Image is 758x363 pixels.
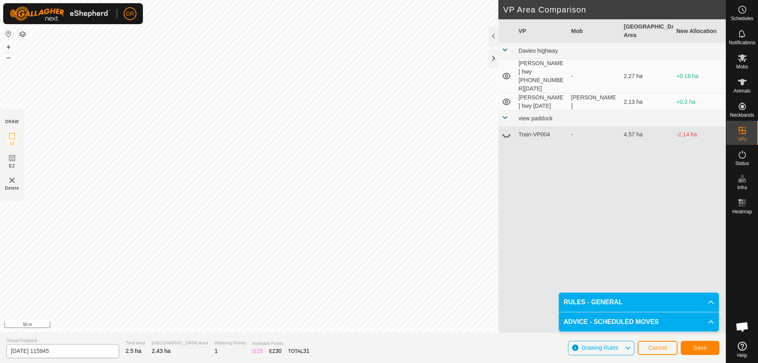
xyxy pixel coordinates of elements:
span: 30 [275,348,282,354]
span: Infra [737,185,747,190]
td: +0.16 ha [673,59,726,93]
td: +0.3 ha [673,93,726,111]
button: Map Layers [18,29,27,39]
span: Davies highway [518,47,558,54]
span: Neckbands [730,113,754,118]
span: view paddock [518,115,553,122]
span: IZ [10,141,14,147]
span: Virtual Paddock [6,337,119,344]
td: [PERSON_NAME] hwy [DATE] [515,93,568,111]
a: Contact Us [371,322,394,329]
span: Total Area [126,340,145,346]
button: + [4,42,13,52]
td: 4.57 ha [621,127,673,143]
div: DRAW [5,119,19,125]
button: Reset Map [4,29,13,39]
img: VP [7,175,17,185]
a: Privacy Policy [331,322,361,329]
td: 2.27 ha [621,59,673,93]
span: 2.43 ha [152,348,171,354]
span: 2.5 ha [126,348,141,354]
th: New Allocation [673,19,726,43]
span: Schedules [731,16,753,21]
div: TOTAL [288,347,310,355]
span: [GEOGRAPHIC_DATA] Area [152,340,208,346]
button: – [4,53,13,62]
span: VPs [737,137,746,142]
span: DR [126,10,134,18]
p-accordion-header: RULES - GENERAL [559,293,719,312]
div: IZ [252,347,262,355]
td: -2.14 ha [673,127,726,143]
span: 15 [256,348,263,354]
span: Watering Points [215,340,246,346]
div: EZ [269,347,282,355]
span: Available Points [252,340,309,347]
button: Cancel [638,341,677,355]
th: VP [515,19,568,43]
div: Open chat [730,315,754,339]
span: Status [735,161,749,166]
td: 2.13 ha [621,93,673,111]
span: Animals [733,89,751,93]
span: 31 [303,348,310,354]
td: Train-VP004 [515,127,568,143]
span: EZ [9,163,15,169]
span: Notifications [729,40,755,45]
span: Heatmap [732,209,752,214]
span: ADVICE - SCHEDULED MOVES [564,317,659,327]
img: Gallagher Logo [10,6,110,21]
th: [GEOGRAPHIC_DATA] Area [621,19,673,43]
span: Drawing Rules [581,344,618,351]
span: Delete [5,185,19,191]
button: Save [681,341,719,355]
h2: VP Area Comparison [503,5,726,14]
span: 1 [215,348,218,354]
a: Help [726,338,758,361]
div: [PERSON_NAME] [571,93,618,110]
span: Save [693,344,707,351]
div: - [571,72,618,80]
span: Help [737,353,747,358]
span: RULES - GENERAL [564,297,623,307]
span: Mobs [736,64,748,69]
th: Mob [568,19,621,43]
td: [PERSON_NAME] hwy [PHONE_NUMBER][DATE] [515,59,568,93]
div: - [571,130,618,139]
span: Cancel [648,344,667,351]
p-accordion-header: ADVICE - SCHEDULED MOVES [559,312,719,332]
